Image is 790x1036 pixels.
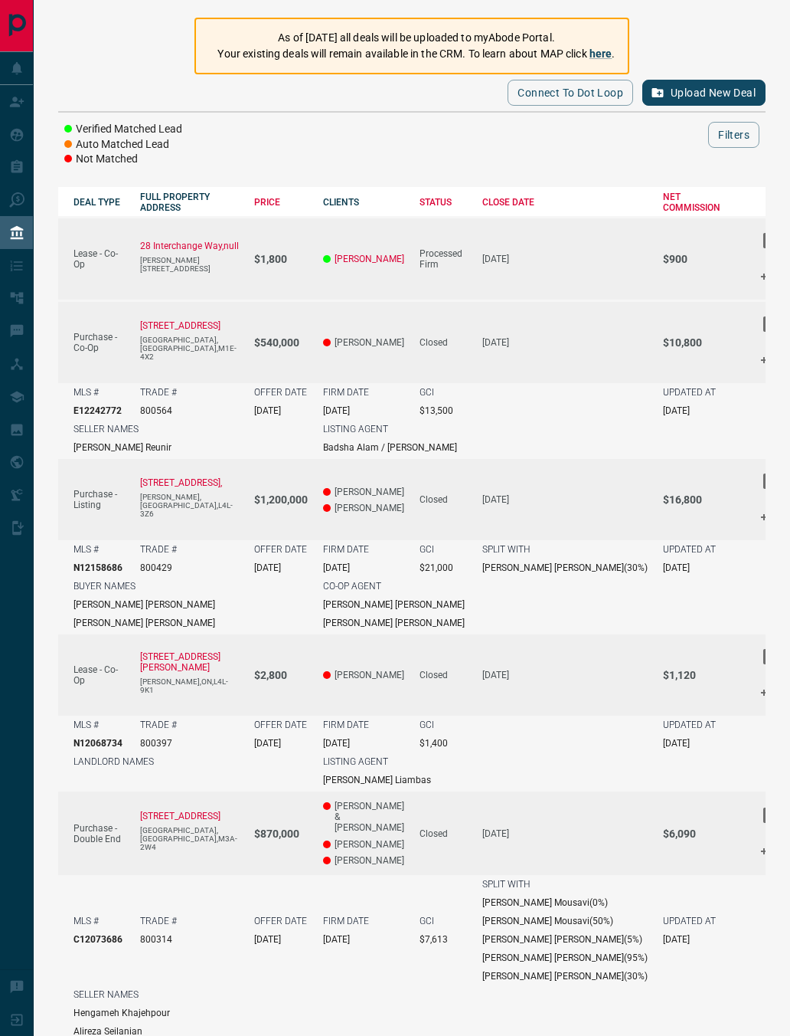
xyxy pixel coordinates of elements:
p: [GEOGRAPHIC_DATA],[GEOGRAPHIC_DATA],M1E-4X2 [140,336,239,361]
p: GCI [419,387,434,398]
p: [PERSON_NAME] [PERSON_NAME] [73,618,215,628]
p: [STREET_ADDRESS] [140,320,220,331]
div: CLOSE DATE [482,197,648,208]
p: [PERSON_NAME] [323,337,404,348]
p: 800314 [140,934,172,945]
p: SPLIT WITH [482,544,530,555]
p: [DATE] [323,738,350,749]
p: [STREET_ADDRESS], [140,477,222,488]
p: [DATE] [663,934,690,945]
p: GCI [419,544,434,555]
a: here [589,48,612,60]
p: $1,120 [663,669,736,681]
span: Add / View Documents [751,809,788,820]
p: UPDATED AT [663,387,716,398]
a: [PERSON_NAME] [335,254,404,264]
p: [PERSON_NAME] [323,855,404,866]
p: FIRM DATE [323,720,369,730]
p: [DATE] [482,254,648,264]
p: $900 [663,253,736,265]
p: $870,000 [254,828,308,840]
p: TRADE # [140,720,177,730]
p: [DATE] [254,405,281,416]
p: [DATE] [323,562,350,573]
span: Match Clients [751,512,788,523]
p: $6,090 [663,828,736,840]
div: Closed [419,828,467,839]
a: [STREET_ADDRESS] [140,811,220,821]
p: [PERSON_NAME] [PERSON_NAME] [73,599,215,610]
p: [PERSON_NAME] Reunir [73,442,171,453]
div: FULL PROPERTY ADDRESS [140,192,239,213]
p: MLS # [73,544,99,555]
p: Badsha Alam / [PERSON_NAME] [323,442,457,453]
p: [DATE] [663,405,690,416]
p: 800564 [140,405,172,416]
p: [DATE] [254,738,281,749]
p: [GEOGRAPHIC_DATA],[GEOGRAPHIC_DATA],M3A-2W4 [140,826,239,851]
p: [PERSON_NAME] [PERSON_NAME] ( 5 %) [482,934,642,945]
p: FIRM DATE [323,916,369,926]
span: Add / View Documents [751,651,788,661]
p: Your existing deals will remain available in the CRM. To learn about MAP click . [217,46,615,62]
p: SELLER NAMES [73,424,139,434]
button: Filters [708,122,759,148]
p: BUYER NAMES [73,581,135,592]
p: FIRM DATE [323,387,369,398]
li: Auto Matched Lead [64,137,182,152]
p: OFFER DATE [254,544,307,555]
p: 28 Interchange Way,null [140,241,239,251]
p: [PERSON_NAME] [323,487,404,497]
p: OFFER DATE [254,720,307,730]
p: $2,800 [254,669,308,681]
li: Verified Matched Lead [64,122,182,137]
p: MLS # [73,720,99,730]
li: Not Matched [64,152,182,167]
p: 800429 [140,562,172,573]
p: FIRM DATE [323,544,369,555]
p: $1,800 [254,253,308,265]
p: GCI [419,720,434,730]
span: Match Clients [751,355,788,366]
div: Processed Firm [419,248,467,270]
p: [PERSON_NAME] [323,670,404,680]
p: TRADE # [140,387,177,398]
span: Match Clients [751,687,788,698]
p: C12073686 [73,934,122,945]
p: [DATE] [323,934,350,945]
p: [DATE] [482,828,648,839]
p: [PERSON_NAME] [323,503,404,513]
p: [DATE] [482,494,648,505]
button: Connect to Dot Loop [508,80,633,106]
p: [DATE] [663,738,690,749]
p: $10,800 [663,336,736,349]
p: $1,200,000 [254,493,308,506]
p: Hengameh Khajehpour [73,1008,170,1018]
p: $540,000 [254,336,308,349]
p: OFFER DATE [254,916,307,926]
span: Match Clients [751,846,788,857]
p: [PERSON_NAME] [PERSON_NAME] [323,599,465,610]
p: Purchase - Co-Op [73,332,125,353]
p: [PERSON_NAME] [PERSON_NAME] ( 30 %) [482,971,648,982]
div: STATUS [419,197,467,208]
p: [PERSON_NAME],[GEOGRAPHIC_DATA],L4L-3Z6 [140,493,239,518]
p: [DATE] [254,934,281,945]
p: SPLIT WITH [482,879,530,890]
p: TRADE # [140,544,177,555]
p: [PERSON_NAME],ON,L4L-9K1 [140,677,239,694]
span: Add / View Documents [751,318,788,329]
p: SELLER NAMES [73,989,139,1000]
p: [DATE] [323,405,350,416]
p: [DATE] [482,670,648,680]
p: [PERSON_NAME] Mousavi ( 0 %) [482,897,608,908]
p: Lease - Co-Op [73,664,125,686]
p: OFFER DATE [254,387,307,398]
p: [PERSON_NAME][STREET_ADDRESS] [140,256,239,273]
a: [STREET_ADDRESS][PERSON_NAME] [140,651,220,673]
p: Purchase - Double End [73,823,125,844]
div: PRICE [254,197,308,208]
p: $16,800 [663,493,736,506]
